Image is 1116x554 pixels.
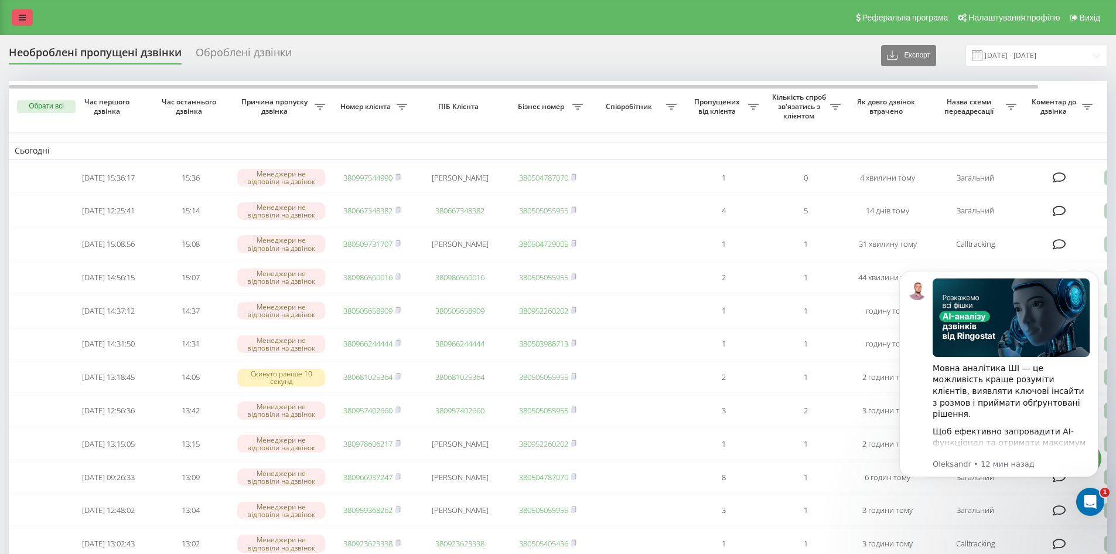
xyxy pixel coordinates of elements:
[67,395,149,426] td: [DATE] 12:56:36
[882,253,1116,522] iframe: Intercom notifications сообщение
[682,229,765,260] td: 1
[237,235,325,253] div: Менеджери не відповіли на дзвінок
[682,462,765,493] td: 8
[847,462,929,493] td: 6 годин тому
[343,505,393,515] a: 380959368262
[847,395,929,426] td: 3 години тому
[847,162,929,193] td: 4 хвилини тому
[519,239,568,249] a: 380504729005
[237,369,325,386] div: Скинуто раніше 10 секунд
[765,429,847,460] td: 1
[237,335,325,353] div: Менеджери не відповіли на дзвінок
[343,372,393,382] a: 380681025364
[765,362,847,393] td: 1
[343,338,393,349] a: 380966244444
[149,229,231,260] td: 15:08
[847,295,929,327] td: годину тому
[237,535,325,552] div: Менеджери не відповіли на дзвінок
[343,472,393,482] a: 380966937247
[435,272,484,283] a: 380986560016
[519,272,568,283] a: 380505055955
[343,538,393,549] a: 380923623338
[765,162,847,193] td: 0
[519,172,568,183] a: 380504787070
[196,46,292,64] div: Оброблені дзвінки
[1076,488,1104,516] iframe: Intercom live chat
[237,302,325,320] div: Менеджери не відповіли на дзвінок
[929,229,1022,260] td: Calltracking
[968,13,1060,22] span: Налаштування профілю
[1080,13,1100,22] span: Вихід
[413,429,507,460] td: [PERSON_NAME]
[688,97,748,115] span: Пропущених від клієнта
[519,439,568,449] a: 380952260202
[847,362,929,393] td: 2 години тому
[847,495,929,526] td: 3 години тому
[343,272,393,283] a: 380986560016
[435,338,484,349] a: 380966244444
[847,329,929,360] td: годину тому
[337,102,397,111] span: Номер клієнта
[765,295,847,327] td: 1
[847,195,929,226] td: 14 днів тому
[519,338,568,349] a: 380503988713
[682,362,765,393] td: 2
[765,195,847,226] td: 5
[17,100,76,113] button: Обрати всі
[149,395,231,426] td: 13:42
[67,462,149,493] td: [DATE] 09:26:33
[67,495,149,526] td: [DATE] 12:48:02
[682,329,765,360] td: 1
[682,429,765,460] td: 1
[237,402,325,419] div: Менеджери не відповіли на дзвінок
[149,162,231,193] td: 15:36
[435,372,484,382] a: 380681025364
[765,329,847,360] td: 1
[149,462,231,493] td: 13:09
[847,229,929,260] td: 31 хвилину тому
[149,362,231,393] td: 14:05
[765,462,847,493] td: 1
[413,162,507,193] td: [PERSON_NAME]
[1100,488,1110,497] span: 1
[856,97,919,115] span: Як довго дзвінок втрачено
[519,305,568,316] a: 380952260202
[682,195,765,226] td: 4
[77,97,140,115] span: Час першого дзвінка
[67,162,149,193] td: [DATE] 15:36:17
[513,102,572,111] span: Бізнес номер
[682,395,765,426] td: 3
[149,429,231,460] td: 13:15
[929,162,1022,193] td: Загальний
[682,262,765,293] td: 2
[149,262,231,293] td: 15:07
[765,395,847,426] td: 2
[67,429,149,460] td: [DATE] 13:15:05
[519,205,568,216] a: 380505055955
[934,97,1006,115] span: Назва схеми переадресації
[67,295,149,327] td: [DATE] 14:37:12
[595,102,666,111] span: Співробітник
[765,495,847,526] td: 1
[765,262,847,293] td: 1
[1028,97,1082,115] span: Коментар до дзвінка
[237,468,325,486] div: Менеджери не відповіли на дзвінок
[770,93,830,120] span: Кількість спроб зв'язатись з клієнтом
[413,495,507,526] td: [PERSON_NAME]
[343,239,393,249] a: 380509731707
[149,295,231,327] td: 14:37
[67,329,149,360] td: [DATE] 14:31:50
[413,229,507,260] td: [PERSON_NAME]
[519,405,568,416] a: 380505055955
[435,205,484,216] a: 380667348382
[435,405,484,416] a: 380957402660
[237,502,325,519] div: Менеджери не відповіли на дзвінок
[413,462,507,493] td: [PERSON_NAME]
[343,205,393,216] a: 380667348382
[847,429,929,460] td: 2 години тому
[343,405,393,416] a: 380957402660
